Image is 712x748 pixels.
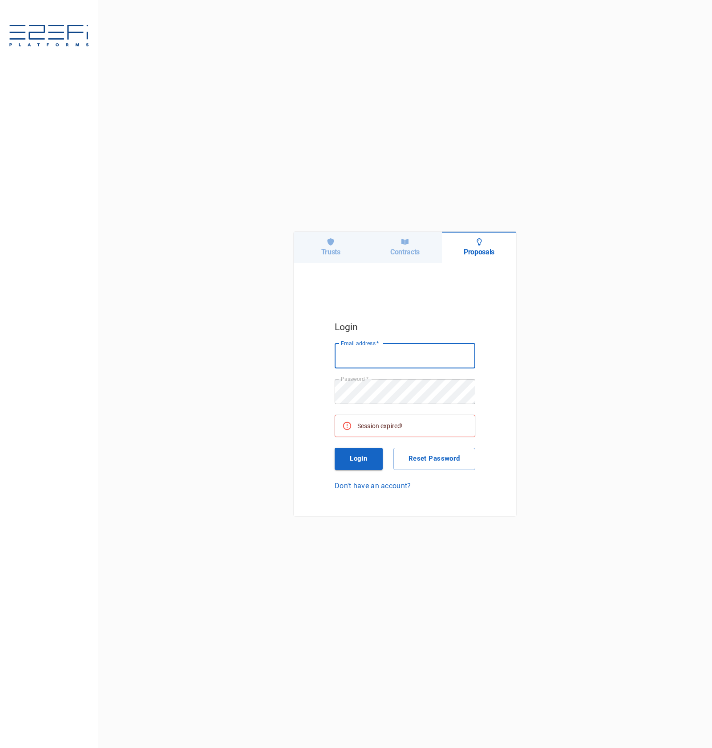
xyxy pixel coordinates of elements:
div: Session expired! [357,418,403,434]
h6: Contracts [390,248,420,256]
h6: Trusts [321,248,340,256]
h6: Proposals [464,248,494,256]
h5: Login [335,319,475,335]
button: Login [335,448,383,470]
a: Don't have an account? [335,481,475,491]
label: Email address [341,339,379,347]
button: Reset Password [393,448,475,470]
img: svg%3e [9,25,89,48]
label: Password [341,375,368,383]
